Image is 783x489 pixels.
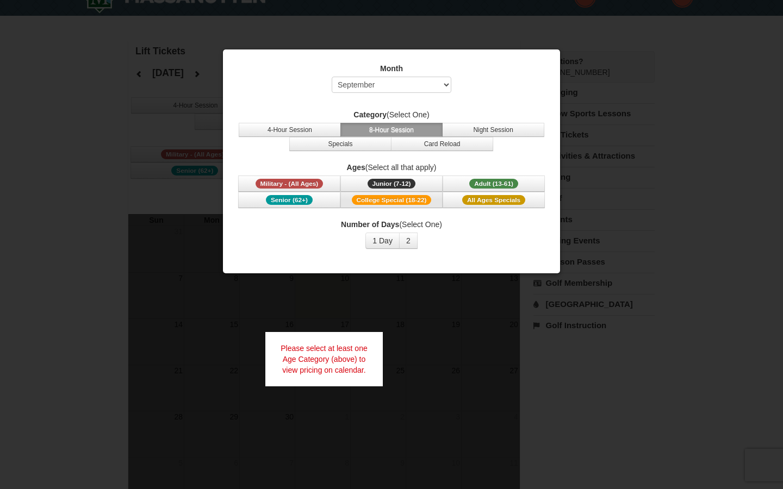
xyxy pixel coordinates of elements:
strong: Ages [347,163,365,172]
button: Junior (7-12) [340,175,443,192]
div: Please select at least one Age Category (above) to view pricing on calendar. [265,332,383,386]
label: (Select One) [237,109,546,120]
button: All Ages Specials [443,192,545,208]
button: Adult (13-61) [443,175,545,192]
button: Military - (All Ages) [238,175,340,192]
button: Card Reload [391,137,493,151]
strong: Month [380,64,403,73]
strong: Category [353,110,387,119]
span: Military - (All Ages) [256,179,324,189]
span: Senior (62+) [266,195,313,205]
button: Senior (62+) [238,192,340,208]
span: All Ages Specials [462,195,525,205]
label: (Select One) [237,219,546,230]
button: 2 [399,233,418,249]
button: 8-Hour Session [340,123,443,137]
strong: Number of Days [341,220,399,229]
button: 1 Day [365,233,400,249]
span: College Special (18-22) [352,195,432,205]
button: College Special (18-22) [340,192,443,208]
span: Adult (13-61) [469,179,518,189]
button: Specials [289,137,391,151]
label: (Select all that apply) [237,162,546,173]
button: Night Session [442,123,544,137]
span: Junior (7-12) [368,179,416,189]
button: 4-Hour Session [239,123,341,137]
